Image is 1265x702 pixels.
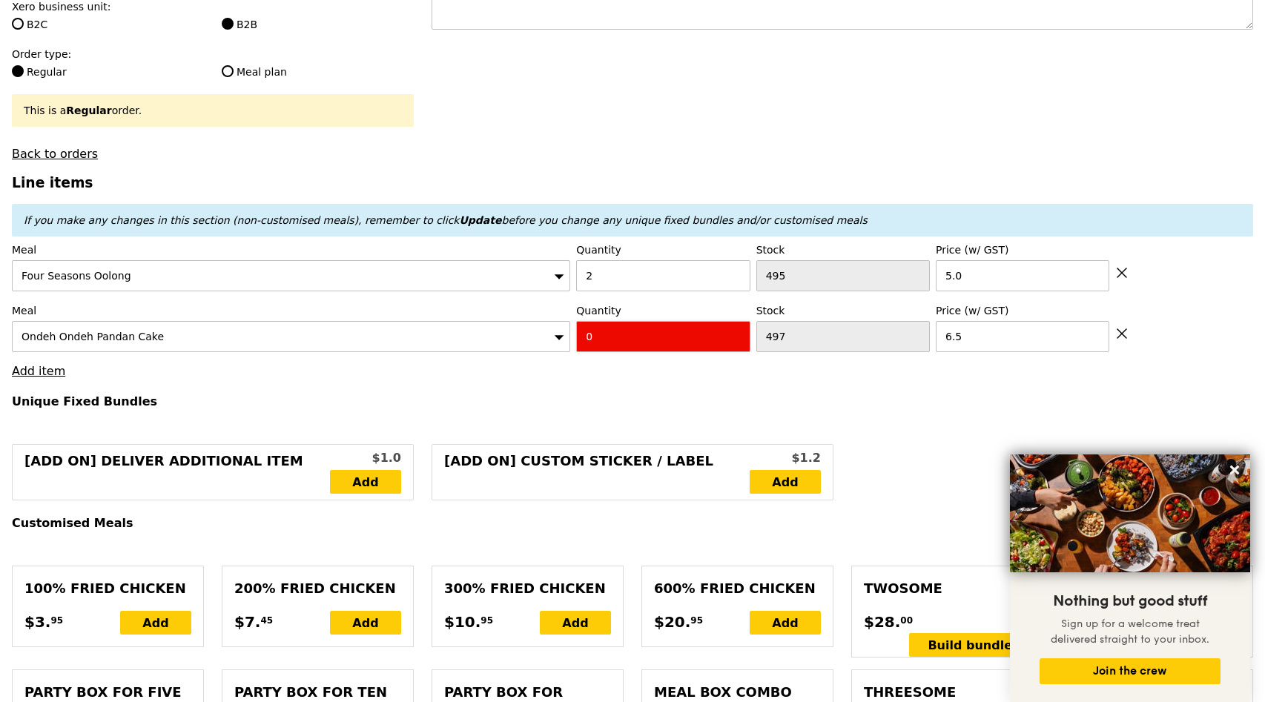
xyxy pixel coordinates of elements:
div: Add [750,611,821,635]
label: Meal [12,303,570,318]
label: Price (w/ GST) [936,242,1109,257]
div: [Add on] Custom Sticker / Label [444,451,750,494]
span: 95 [50,615,63,626]
label: Quantity [576,242,750,257]
div: Add [330,611,401,635]
label: Regular [12,64,204,79]
input: Meal plan [222,65,234,77]
img: DSC07876-Edit02-Large.jpeg [1010,454,1250,572]
label: B2C [12,17,204,32]
span: $28. [864,611,900,633]
div: Twosome [864,578,1031,599]
span: $20. [654,611,690,633]
span: Nothing but good stuff [1053,592,1207,610]
label: Stock [756,242,930,257]
button: Close [1223,458,1246,482]
a: Back to orders [12,147,98,161]
span: $10. [444,611,480,633]
a: Add [330,470,401,494]
a: Add item [12,364,65,378]
input: B2C [12,18,24,30]
span: 45 [260,615,273,626]
input: Regular [12,65,24,77]
label: Meal [12,242,570,257]
div: $1.0 [330,449,401,467]
input: B2B [222,18,234,30]
span: $3. [24,611,50,633]
span: 00 [900,615,913,626]
label: Stock [756,303,930,318]
span: Sign up for a welcome treat delivered straight to your inbox. [1051,617,1209,646]
div: Add [540,611,611,635]
h3: Line items [12,175,1253,191]
span: $7. [234,611,260,633]
label: Meal plan [222,64,414,79]
div: 600% Fried Chicken [654,578,821,599]
div: [Add on] Deliver Additional Item [24,451,330,494]
span: 95 [690,615,703,626]
label: Price (w/ GST) [936,303,1109,318]
span: 95 [480,615,493,626]
a: Add [750,470,821,494]
div: 200% Fried Chicken [234,578,401,599]
div: 300% Fried Chicken [444,578,611,599]
div: Add [120,611,191,635]
b: Regular [66,105,111,116]
label: Quantity [576,303,750,318]
div: 100% Fried Chicken [24,578,191,599]
div: This is a order. [24,103,402,118]
span: Ondeh Ondeh Pandan Cake [22,331,164,342]
span: Four Seasons Oolong [22,270,131,282]
em: If you make any changes in this section (non-customised meals), remember to click before you chan... [24,214,868,226]
h4: Customised Meals [12,516,1253,530]
h4: Unique Fixed Bundles [12,394,1253,408]
label: B2B [222,17,414,32]
div: $1.2 [750,449,821,467]
b: Update [459,214,501,226]
div: Build bundle [909,633,1031,657]
label: Order type: [12,47,414,62]
button: Join the crew [1040,658,1221,684]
